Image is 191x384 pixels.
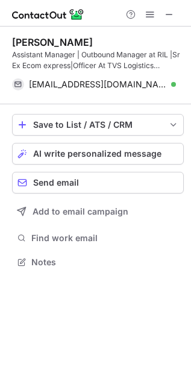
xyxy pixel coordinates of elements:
button: Send email [12,172,184,194]
button: Find work email [12,230,184,247]
div: [PERSON_NAME] [12,36,93,48]
span: Find work email [31,233,179,244]
img: ContactOut v5.3.10 [12,7,84,22]
span: Send email [33,178,79,187]
button: Add to email campaign [12,201,184,222]
div: Save to List / ATS / CRM [33,120,163,130]
button: save-profile-one-click [12,114,184,136]
button: Notes [12,254,184,271]
span: [EMAIL_ADDRESS][DOMAIN_NAME] [29,79,167,90]
button: AI write personalized message [12,143,184,165]
div: Assistant Manager | Outbound Manager at RIL |Sr Ex Ecom express|Officer At TVS Logistics services... [12,49,184,71]
span: AI write personalized message [33,149,161,159]
span: Add to email campaign [33,207,128,216]
span: Notes [31,257,179,268]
